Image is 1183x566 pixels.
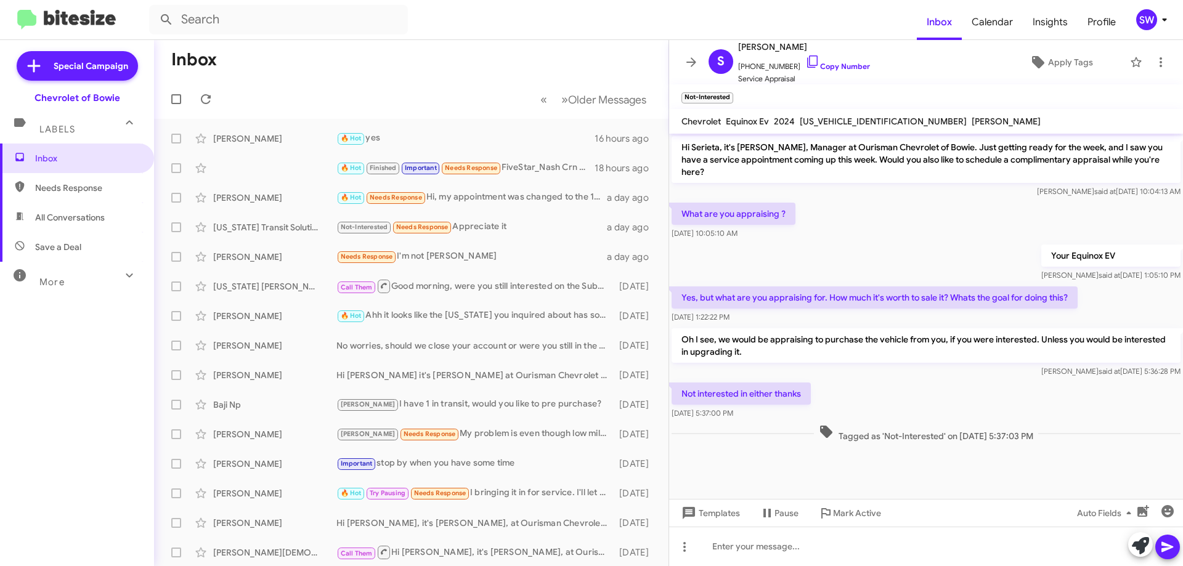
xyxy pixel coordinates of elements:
[1041,366,1181,376] span: [PERSON_NAME] [DATE] 5:36:28 PM
[1067,502,1146,524] button: Auto Fields
[750,502,808,524] button: Pause
[39,277,65,288] span: More
[540,92,547,107] span: «
[336,456,613,471] div: stop by when you have some time
[213,398,336,411] div: Baji Np
[341,549,373,557] span: Call Them
[613,517,659,529] div: [DATE]
[1078,4,1126,40] a: Profile
[1094,187,1116,196] span: said at
[336,427,613,441] div: My problem is even though low miles it's son to be 3 model years old
[672,286,1078,309] p: Yes, but what are you appraising for. How much it's worth to sale it? Whats the goal for doing this?
[774,502,799,524] span: Pause
[341,193,362,201] span: 🔥 Hot
[1041,245,1181,267] p: Your Equinox EV
[213,221,336,233] div: [US_STATE] Transit Solutions
[370,489,405,497] span: Try Pausing
[681,116,721,127] span: Chevrolet
[171,50,217,70] h1: Inbox
[1099,366,1120,376] span: said at
[213,251,336,263] div: [PERSON_NAME]
[405,164,437,172] span: Important
[607,221,659,233] div: a day ago
[554,87,654,112] button: Next
[607,192,659,204] div: a day ago
[1037,187,1181,196] span: [PERSON_NAME] [DATE] 10:04:13 AM
[534,87,654,112] nav: Page navigation example
[1077,502,1136,524] span: Auto Fields
[681,92,733,103] small: Not-Interested
[341,134,362,142] span: 🔥 Hot
[336,339,613,352] div: No worries, should we close your account or were you still in the market?
[213,132,336,145] div: [PERSON_NAME]
[814,424,1038,442] span: Tagged as 'Not-Interested' on [DATE] 5:37:03 PM
[414,489,466,497] span: Needs Response
[726,116,769,127] span: Equinox Ev
[336,249,607,264] div: I'm not [PERSON_NAME]
[998,51,1124,73] button: Apply Tags
[341,253,393,261] span: Needs Response
[672,203,795,225] p: What are you appraising ?
[613,339,659,352] div: [DATE]
[341,283,373,291] span: Call Them
[213,280,336,293] div: [US_STATE] [PERSON_NAME]
[336,517,613,529] div: Hi [PERSON_NAME], it's [PERSON_NAME], at Ourisman Chevrolet of Bowie. Just looking over my notes ...
[213,192,336,204] div: [PERSON_NAME]
[35,92,120,104] div: Chevrolet of Bowie
[774,116,795,127] span: 2024
[595,162,659,174] div: 18 hours ago
[672,328,1181,363] p: Oh I see, we would be appraising to purchase the vehicle from you, if you were interested. Unless...
[35,211,105,224] span: All Conversations
[213,310,336,322] div: [PERSON_NAME]
[336,486,613,500] div: I bringing it in for service. I'll let you know when they're done.
[613,428,659,440] div: [DATE]
[336,369,613,381] div: Hi [PERSON_NAME] it's [PERSON_NAME] at Ourisman Chevrolet of [PERSON_NAME]. Hope you're well. Jus...
[336,278,613,294] div: Good morning, were you still interested on the Suburban?
[336,131,595,145] div: yes
[669,502,750,524] button: Templates
[533,87,555,112] button: Previous
[341,430,396,438] span: [PERSON_NAME]
[35,182,140,194] span: Needs Response
[149,5,408,34] input: Search
[1023,4,1078,40] a: Insights
[213,339,336,352] div: [PERSON_NAME]
[341,459,373,467] span: Important
[1136,9,1157,30] div: SW
[336,397,613,411] div: I have 1 in transit, would you like to pre purchase?
[341,400,396,408] span: [PERSON_NAME]
[213,369,336,381] div: [PERSON_NAME]
[805,62,870,71] a: Copy Number
[370,164,397,172] span: Finished
[972,116,1041,127] span: [PERSON_NAME]
[336,190,607,204] div: Hi, my appointment was changed to the 15th. Yes, I would like a complimentary appraisal. Thank you.
[17,51,138,81] a: Special Campaign
[1048,51,1093,73] span: Apply Tags
[396,223,449,231] span: Needs Response
[213,428,336,440] div: [PERSON_NAME]
[35,241,81,253] span: Save a Deal
[679,502,740,524] span: Templates
[613,458,659,470] div: [DATE]
[962,4,1023,40] a: Calendar
[613,546,659,559] div: [DATE]
[35,152,140,164] span: Inbox
[613,398,659,411] div: [DATE]
[613,280,659,293] div: [DATE]
[808,502,891,524] button: Mark Active
[613,487,659,499] div: [DATE]
[833,502,881,524] span: Mark Active
[213,517,336,529] div: [PERSON_NAME]
[738,54,870,73] span: [PHONE_NUMBER]
[336,544,613,560] div: Hi [PERSON_NAME], it's [PERSON_NAME], at Ourisman Chevrolet of Bowie. Just looking over my notes ...
[341,489,362,497] span: 🔥 Hot
[370,193,422,201] span: Needs Response
[213,546,336,559] div: [PERSON_NAME][DEMOGRAPHIC_DATA]
[561,92,568,107] span: »
[800,116,967,127] span: [US_VEHICLE_IDENTIFICATION_NUMBER]
[613,310,659,322] div: [DATE]
[213,458,336,470] div: [PERSON_NAME]
[54,60,128,72] span: Special Campaign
